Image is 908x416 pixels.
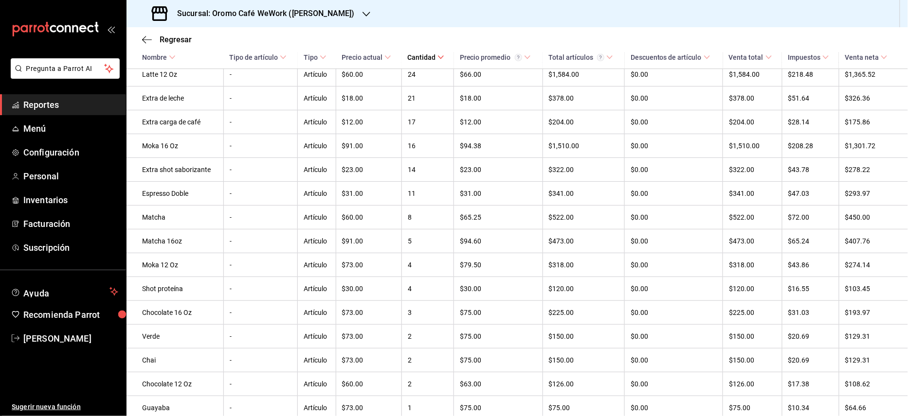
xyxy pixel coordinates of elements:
[625,348,723,372] td: $0.00
[839,63,908,87] td: $1,365.52
[298,253,336,277] td: Artículo
[26,64,105,74] span: Pregunta a Parrot AI
[460,53,531,61] span: Precio promedio
[723,134,782,158] td: $1,510.00
[223,301,297,325] td: -
[625,229,723,253] td: $0.00
[454,348,543,372] td: $75.00
[401,63,454,87] td: 24
[23,98,118,111] span: Reportes
[625,372,723,396] td: $0.00
[723,301,782,325] td: $225.00
[223,372,297,396] td: -
[23,241,118,254] span: Suscripción
[127,253,223,277] td: Moka 12 Oz
[223,182,297,206] td: -
[543,253,625,277] td: $318.00
[839,182,908,206] td: $293.97
[543,301,625,325] td: $225.00
[127,134,223,158] td: Moka 16 Oz
[723,253,782,277] td: $318.00
[723,229,782,253] td: $473.00
[127,87,223,110] td: Extra de leche
[839,229,908,253] td: $407.76
[454,182,543,206] td: $31.00
[127,110,223,134] td: Extra carga de café
[127,277,223,301] td: Shot proteína
[12,402,118,412] span: Sugerir nueva función
[336,110,401,134] td: $12.00
[127,182,223,206] td: Espresso Doble
[454,87,543,110] td: $18.00
[127,372,223,396] td: Chocolate 12 Oz
[625,253,723,277] td: $0.00
[625,325,723,348] td: $0.00
[127,158,223,182] td: Extra shot saborizante
[543,87,625,110] td: $378.00
[454,325,543,348] td: $75.00
[298,348,336,372] td: Artículo
[401,229,454,253] td: 5
[127,63,223,87] td: Latte 12 Oz
[723,372,782,396] td: $126.00
[543,372,625,396] td: $126.00
[723,206,782,229] td: $522.00
[23,122,118,135] span: Menú
[223,134,297,158] td: -
[454,277,543,301] td: $30.00
[839,372,908,396] td: $108.62
[839,110,908,134] td: $175.86
[142,53,176,61] span: Nombre
[142,35,192,44] button: Regresar
[839,206,908,229] td: $450.00
[336,158,401,182] td: $23.00
[723,348,782,372] td: $150.00
[11,58,120,79] button: Pregunta a Parrot AI
[782,158,839,182] td: $43.78
[454,253,543,277] td: $79.50
[454,301,543,325] td: $75.00
[336,87,401,110] td: $18.00
[23,308,118,321] span: Recomienda Parrot
[23,146,118,159] span: Configuración
[723,325,782,348] td: $150.00
[336,182,401,206] td: $31.00
[597,54,604,61] svg: El total artículos considera cambios de precios en los artículos así como costos adicionales por ...
[23,193,118,207] span: Inventarios
[223,110,297,134] td: -
[23,217,118,230] span: Facturación
[625,134,723,158] td: $0.00
[401,325,454,348] td: 2
[631,53,702,61] div: Descuentos de artículo
[845,53,879,61] div: Venta neta
[304,53,318,61] div: Tipo
[298,277,336,301] td: Artículo
[839,277,908,301] td: $103.45
[723,87,782,110] td: $378.00
[336,372,401,396] td: $60.00
[336,348,401,372] td: $73.00
[723,182,782,206] td: $341.00
[782,229,839,253] td: $65.24
[543,206,625,229] td: $522.00
[223,158,297,182] td: -
[229,53,287,61] span: Tipo de artículo
[336,277,401,301] td: $30.00
[298,372,336,396] td: Artículo
[625,158,723,182] td: $0.00
[223,63,297,87] td: -
[782,325,839,348] td: $20.69
[401,134,454,158] td: 16
[223,348,297,372] td: -
[625,63,723,87] td: $0.00
[336,301,401,325] td: $73.00
[782,87,839,110] td: $51.64
[548,53,613,61] span: Total artículos
[454,110,543,134] td: $12.00
[342,53,391,61] span: Precio actual
[454,134,543,158] td: $94.38
[298,87,336,110] td: Artículo
[7,70,120,81] a: Pregunta a Parrot AI
[336,63,401,87] td: $60.00
[454,229,543,253] td: $94.60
